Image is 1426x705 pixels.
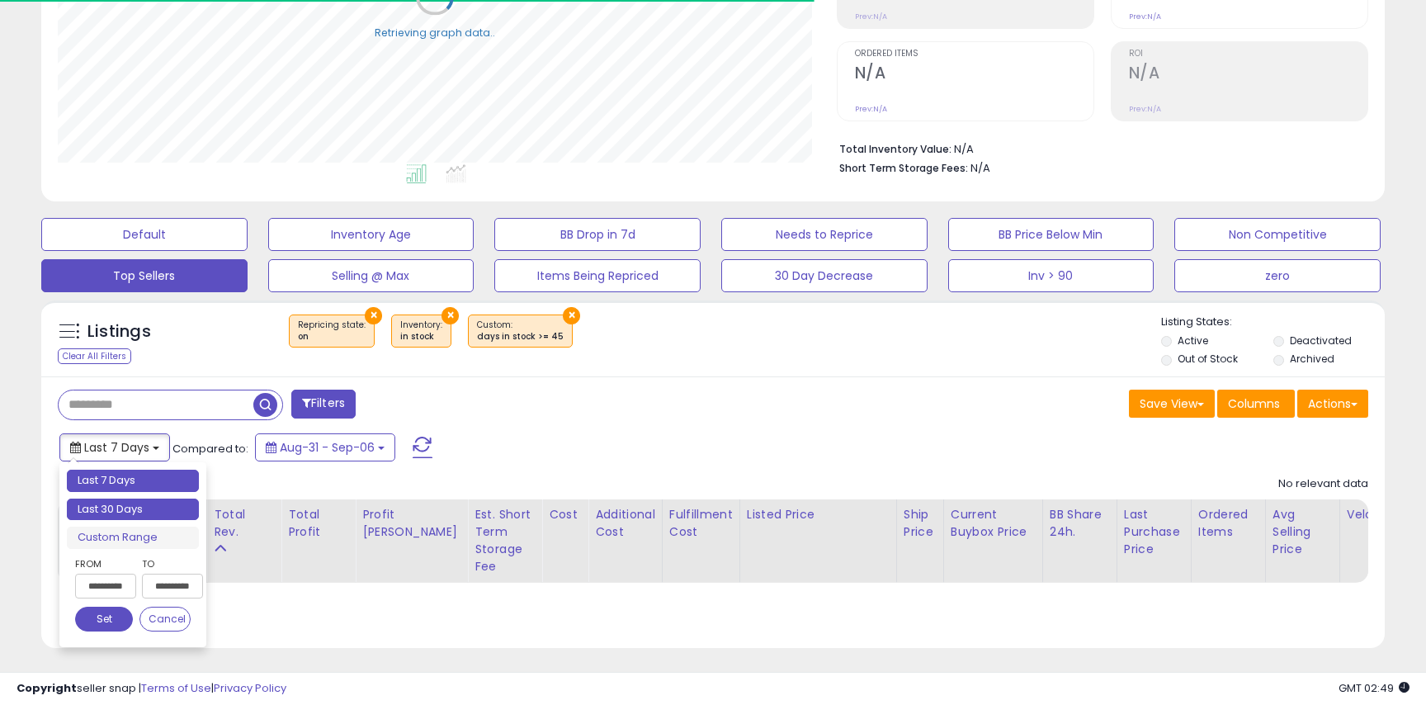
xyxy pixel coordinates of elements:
label: To [142,556,191,572]
button: Save View [1129,390,1215,418]
div: days in stock >= 45 [477,331,564,343]
span: Repricing state : [298,319,366,343]
div: Ordered Items [1198,506,1258,541]
div: on [298,331,366,343]
button: Needs to Reprice [721,218,928,251]
button: Aug-31 - Sep-06 [255,433,395,461]
div: Current Buybox Price [951,506,1036,541]
a: Privacy Policy [214,680,286,696]
label: From [75,556,133,572]
button: Filters [291,390,356,419]
div: Est. Short Term Storage Fee [475,506,535,575]
div: Profit [PERSON_NAME] [362,506,460,541]
li: N/A [839,138,1356,158]
button: Inventory Age [268,218,475,251]
span: Last 7 Days [84,439,149,456]
button: Columns [1217,390,1295,418]
a: Terms of Use [141,680,211,696]
span: Custom: [477,319,564,343]
button: Selling @ Max [268,259,475,292]
div: Ship Price [904,506,937,541]
button: zero [1174,259,1381,292]
span: 2025-09-14 02:49 GMT [1339,680,1409,696]
li: Last 7 Days [67,470,199,492]
span: Ordered Items [855,50,1093,59]
small: Prev: N/A [855,12,887,21]
button: Actions [1297,390,1368,418]
button: Cancel [139,607,191,632]
h2: N/A [1129,64,1367,86]
div: Fulfillment Cost [669,506,733,541]
button: Items Being Repriced [494,259,701,292]
div: No relevant data [1278,476,1368,492]
small: Prev: N/A [855,104,887,114]
button: Inv > 90 [948,259,1154,292]
div: Additional Cost [595,506,655,541]
li: Last 30 Days [67,499,199,521]
label: Deactivated [1290,334,1352,348]
span: Inventory : [400,319,442,343]
button: × [365,307,382,324]
button: Top Sellers [41,259,248,292]
p: Listing States: [1161,315,1384,330]
label: Out of Stock [1178,352,1238,366]
button: × [563,307,580,324]
button: BB Drop in 7d [494,218,701,251]
div: Last Purchase Price [1124,506,1184,558]
button: Default [41,218,248,251]
span: Columns [1228,395,1280,412]
button: Non Competitive [1174,218,1381,251]
div: Cost [549,506,581,523]
div: Total Profit [288,506,348,541]
button: BB Price Below Min [948,218,1154,251]
div: Retrieving graph data.. [375,25,495,40]
button: Set [75,607,133,632]
div: Total Rev. [214,506,274,541]
span: Compared to: [172,441,248,457]
span: N/A [970,160,990,176]
div: Listed Price [747,506,890,523]
span: Aug-31 - Sep-06 [280,439,375,456]
span: ROI [1129,50,1367,59]
button: 30 Day Decrease [721,259,928,292]
label: Archived [1290,352,1334,366]
h5: Listings [87,320,151,343]
li: Custom Range [67,527,199,549]
div: seller snap | | [17,681,286,697]
h2: N/A [855,64,1093,86]
b: Total Inventory Value: [839,142,951,156]
small: Prev: N/A [1129,104,1161,114]
strong: Copyright [17,680,77,696]
small: Prev: N/A [1129,12,1161,21]
button: × [441,307,459,324]
div: Clear All Filters [58,348,131,364]
div: Velocity [1347,506,1407,523]
label: Active [1178,334,1208,348]
b: Short Term Storage Fees: [839,161,968,175]
div: in stock [400,331,442,343]
button: Last 7 Days [59,433,170,461]
div: Avg Selling Price [1273,506,1333,558]
div: BB Share 24h. [1050,506,1110,541]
